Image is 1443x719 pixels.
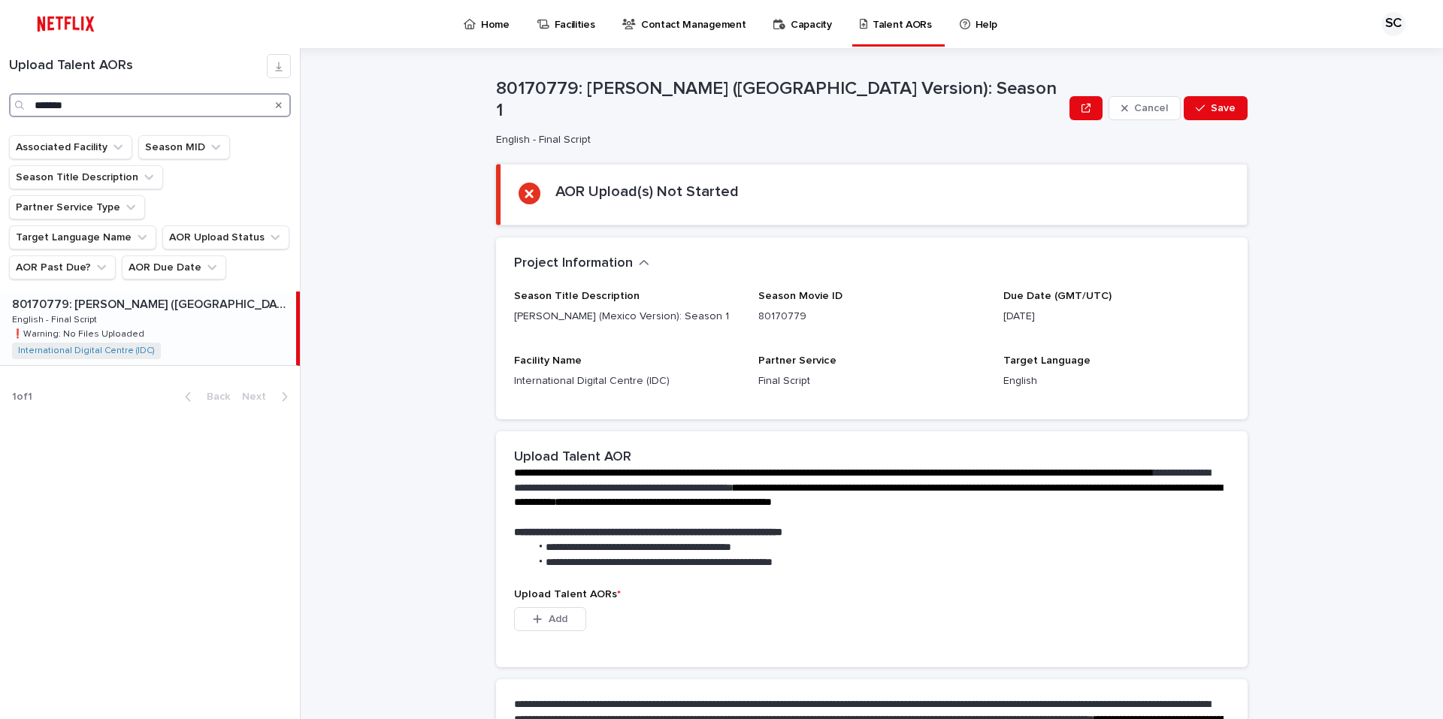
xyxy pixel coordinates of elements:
[514,607,586,631] button: Add
[1003,373,1230,389] p: English
[514,309,740,325] p: [PERSON_NAME] (Mexico Version): Season 1
[236,390,300,403] button: Next
[549,614,567,624] span: Add
[122,255,226,279] button: AOR Due Date
[12,295,293,312] p: 80170779: Rosario Tijeras (Mexico Version): Season 1
[173,390,236,403] button: Back
[1211,103,1236,113] span: Save
[198,391,230,402] span: Back
[1003,355,1091,366] span: Target Language
[12,312,100,325] p: English - Final Script
[9,135,132,159] button: Associated Facility
[162,225,289,249] button: AOR Upload Status
[758,291,843,301] span: Season Movie ID
[30,9,101,39] img: ifQbXi3ZQGMSEF7WDB7W
[514,255,649,272] button: Project Information
[1184,96,1248,120] button: Save
[514,589,621,600] span: Upload Talent AORs
[18,346,155,356] a: International Digital Centre (IDC)
[514,291,640,301] span: Season Title Description
[514,255,633,272] h2: Project Information
[242,391,275,402] span: Next
[9,93,291,117] input: Search
[514,355,582,366] span: Facility Name
[138,135,230,159] button: Season MID
[496,78,1063,122] p: 80170779: [PERSON_NAME] ([GEOGRAPHIC_DATA] Version): Season 1
[514,373,740,389] p: International Digital Centre (IDC)
[758,309,985,325] p: 80170779
[9,225,156,249] button: Target Language Name
[1003,309,1230,325] p: [DATE]
[9,165,163,189] button: Season Title Description
[1134,103,1168,113] span: Cancel
[496,134,1057,147] p: English - Final Script
[1003,291,1112,301] span: Due Date (GMT/UTC)
[9,195,145,219] button: Partner Service Type
[1381,12,1405,36] div: SC
[514,449,631,466] h2: Upload Talent AOR
[555,183,739,201] h2: AOR Upload(s) Not Started
[758,355,836,366] span: Partner Service
[758,373,985,389] p: Final Script
[1109,96,1181,120] button: Cancel
[9,58,267,74] h1: Upload Talent AORs
[12,326,147,340] p: ❗️Warning: No Files Uploaded
[9,255,116,279] button: AOR Past Due?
